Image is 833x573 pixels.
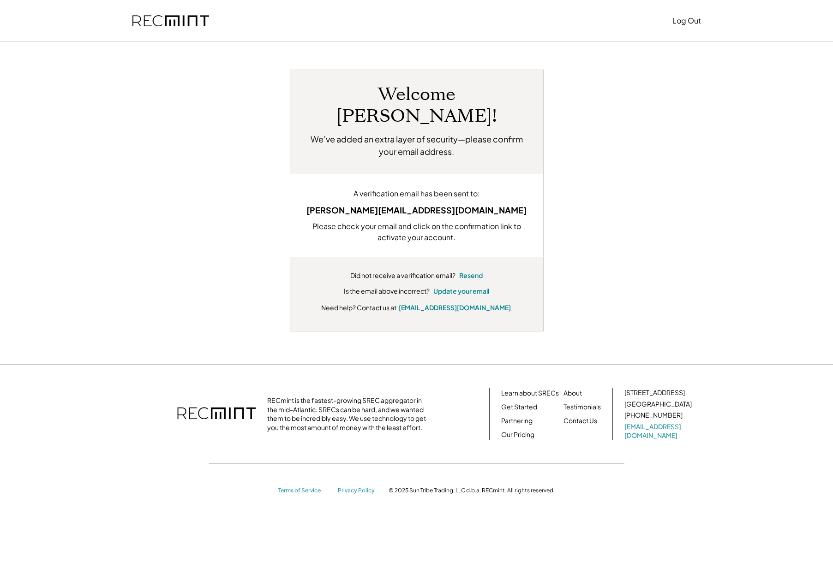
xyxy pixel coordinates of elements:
h2: We’ve added an extra layer of security—please confirm your email address. [304,133,529,158]
a: Contact Us [563,416,597,425]
div: Please check your email and click on the confirmation link to activate your account. [304,221,529,243]
div: Is the email above incorrect? [344,287,430,296]
button: Resend [459,271,483,280]
a: Testimonials [563,402,601,412]
a: [EMAIL_ADDRESS][DOMAIN_NAME] [624,422,694,440]
img: recmint-logotype%403x.png [177,398,256,430]
div: Need help? Contact us at [321,303,396,313]
button: Log Out [672,12,701,30]
div: [PERSON_NAME][EMAIL_ADDRESS][DOMAIN_NAME] [304,204,529,216]
div: [GEOGRAPHIC_DATA] [624,400,692,409]
button: Update your email [433,287,489,296]
a: Terms of Service [278,487,329,495]
a: About [563,389,582,398]
div: RECmint is the fastest-growing SREC aggregator in the mid-Atlantic. SRECs can be hard, and we wan... [267,396,431,432]
img: recmint-logotype%403x.png [132,15,209,27]
div: A verification email has been sent to: [304,188,529,199]
div: © 2025 Sun Tribe Trading, LLC d.b.a. RECmint. All rights reserved. [389,487,555,494]
a: Partnering [501,416,533,425]
div: [STREET_ADDRESS] [624,388,685,397]
a: Our Pricing [501,430,534,439]
a: [EMAIL_ADDRESS][DOMAIN_NAME] [399,303,511,312]
div: [PHONE_NUMBER] [624,411,683,420]
a: Learn about SRECs [501,389,559,398]
h1: Welcome [PERSON_NAME]! [304,84,529,127]
div: Did not receive a verification email? [350,271,455,280]
a: Privacy Policy [338,487,379,495]
a: Get Started [501,402,537,412]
